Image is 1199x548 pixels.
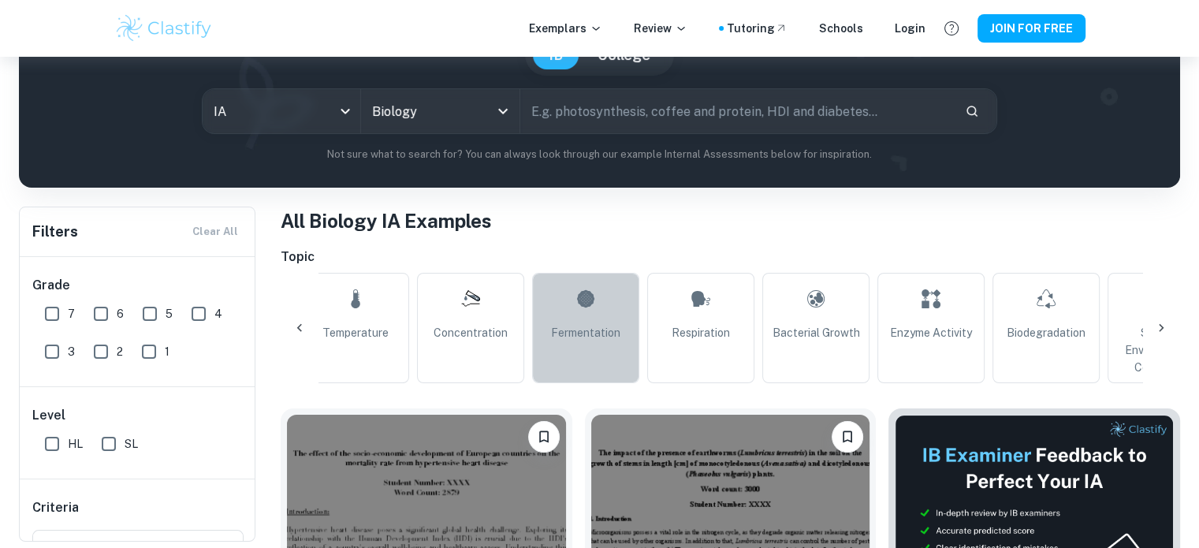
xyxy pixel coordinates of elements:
p: Not sure what to search for? You can always look through our example Internal Assessments below f... [32,147,1167,162]
span: Respiration [672,324,730,341]
span: Temperature [322,324,389,341]
p: Exemplars [529,20,602,37]
h6: Criteria [32,498,79,517]
span: Bacterial Growth [773,324,860,341]
div: IA [203,89,360,133]
button: Open [492,100,514,122]
h6: Level [32,406,244,425]
h1: All Biology IA Examples [281,207,1180,235]
span: Biodegradation [1007,324,1085,341]
button: JOIN FOR FREE [977,14,1085,43]
span: 3 [68,343,75,360]
button: Please log in to bookmark exemplars [528,421,560,453]
span: 5 [166,305,173,322]
span: 2 [117,343,123,360]
button: Please log in to bookmark exemplars [832,421,863,453]
h6: Filters [32,221,78,243]
span: 1 [165,343,169,360]
h6: Topic [281,248,1180,267]
span: SL [125,435,138,453]
button: Help and Feedback [938,15,965,42]
span: Enzyme Activity [890,324,972,341]
button: Search [959,98,985,125]
input: E.g. photosynthesis, coffee and protein, HDI and diabetes... [520,89,952,133]
h6: Grade [32,276,244,295]
p: Review [634,20,687,37]
a: Tutoring [727,20,788,37]
img: Clastify logo [114,13,214,44]
a: Login [895,20,925,37]
span: Fermentation [551,324,620,341]
a: Schools [819,20,863,37]
span: HL [68,435,83,453]
span: 7 [68,305,75,322]
span: 4 [214,305,222,322]
span: 6 [117,305,124,322]
span: Concentration [434,324,508,341]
